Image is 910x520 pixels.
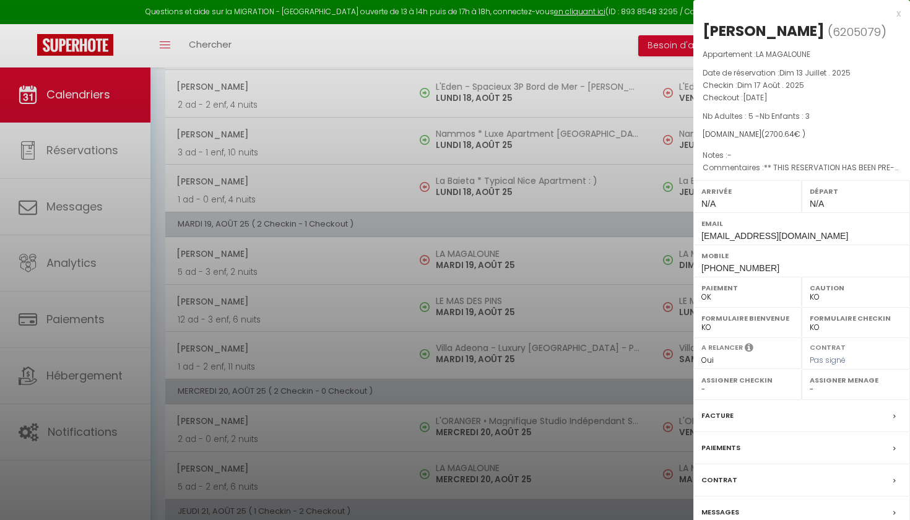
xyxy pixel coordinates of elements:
div: x [693,6,901,21]
label: Assigner Checkin [701,374,794,386]
span: 2700.64 [765,129,794,139]
span: 6205079 [833,24,881,40]
label: Caution [810,282,902,294]
span: ( € ) [761,129,805,139]
label: Départ [810,185,902,197]
p: Appartement : [703,48,901,61]
label: Mobile [701,249,902,262]
label: A relancer [701,342,743,353]
label: Arrivée [701,185,794,197]
button: Open LiveChat chat widget [10,5,47,42]
label: Contrat [810,342,846,350]
label: Paiements [701,441,740,454]
span: Nb Adultes : 5 - [703,111,810,121]
span: LA MAGALOUNE [756,49,810,59]
span: N/A [810,199,824,209]
label: Formulaire Bienvenue [701,312,794,324]
div: [DOMAIN_NAME] [703,129,901,141]
p: Commentaires : [703,162,901,174]
span: Dim 13 Juillet . 2025 [779,67,851,78]
span: - [727,150,732,160]
p: Notes : [703,149,901,162]
span: [DATE] [743,92,768,103]
span: [EMAIL_ADDRESS][DOMAIN_NAME] [701,231,848,241]
span: Dim 17 Août . 2025 [737,80,804,90]
label: Formulaire Checkin [810,312,902,324]
span: N/A [701,199,716,209]
i: Sélectionner OUI si vous souhaiter envoyer les séquences de messages post-checkout [745,342,753,356]
label: Facture [701,409,734,422]
div: [PERSON_NAME] [703,21,825,41]
p: Checkin : [703,79,901,92]
p: Checkout : [703,92,901,104]
label: Email [701,217,902,230]
span: Nb Enfants : 3 [760,111,810,121]
span: ( ) [828,23,886,40]
label: Contrat [701,474,737,487]
label: Paiement [701,282,794,294]
label: Assigner Menage [810,374,902,386]
span: [PHONE_NUMBER] [701,263,779,273]
span: Pas signé [810,355,846,365]
p: Date de réservation : [703,67,901,79]
label: Messages [701,506,739,519]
